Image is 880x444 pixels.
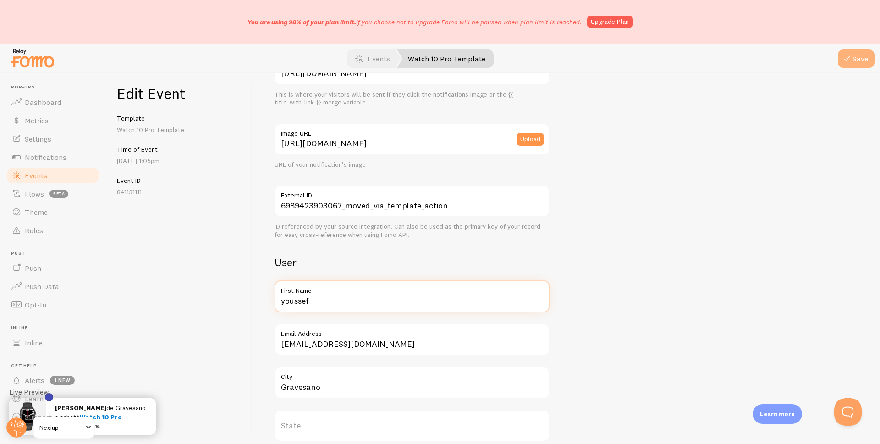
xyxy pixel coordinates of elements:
[25,116,49,125] span: Metrics
[5,259,100,277] a: Push
[25,208,48,217] span: Theme
[25,226,43,235] span: Rules
[275,161,550,169] div: URL of your notification's image
[25,263,41,273] span: Push
[25,300,46,309] span: Opt-In
[50,376,75,385] span: 1 new
[275,323,550,339] label: Email Address
[11,363,100,369] span: Get Help
[11,84,100,90] span: Pop-ups
[117,187,241,197] p: 841131111
[275,280,550,296] label: First Name
[275,123,550,139] label: Image URL
[5,203,100,221] a: Theme
[5,371,100,389] a: Alerts 1 new
[587,16,632,28] a: Upgrade Plan
[45,393,53,401] svg: <p>Watch New Feature Tutorials!</p>
[5,93,100,111] a: Dashboard
[117,176,241,185] h5: Event ID
[117,84,241,103] h1: Edit Event
[117,156,241,165] p: [DATE] 1:05pm
[25,394,44,403] span: Learn
[275,367,550,382] label: City
[753,404,802,424] div: Learn more
[275,410,550,442] label: State
[760,410,795,418] p: Learn more
[117,114,241,122] h5: Template
[117,125,241,134] p: Watch 10 Pro Template
[11,251,100,257] span: Push
[39,422,83,433] span: Nexiup
[5,296,100,314] a: Opt-In
[25,412,52,422] span: Support
[247,17,582,27] p: If you choose not to upgrade Fomo will be paused when plan limit is reached.
[275,223,550,239] div: ID referenced by your source integration. Can also be used as the primary key of your record for ...
[117,145,241,153] h5: Time of Event
[247,18,356,26] span: You are using 98% of your plan limit.
[25,376,44,385] span: Alerts
[11,325,100,331] span: Inline
[5,277,100,296] a: Push Data
[5,389,100,408] a: Learn
[33,417,95,439] a: Nexiup
[25,153,66,162] span: Notifications
[25,189,44,198] span: Flows
[5,148,100,166] a: Notifications
[834,398,862,426] iframe: Help Scout Beacon - Open
[10,46,55,70] img: fomo-relay-logo-orange.svg
[517,133,544,146] button: Upload
[275,255,550,269] h2: User
[5,221,100,240] a: Rules
[25,338,43,347] span: Inline
[49,190,68,198] span: beta
[5,130,100,148] a: Settings
[25,134,51,143] span: Settings
[25,171,47,180] span: Events
[275,185,550,201] label: External ID
[5,111,100,130] a: Metrics
[25,98,61,107] span: Dashboard
[5,334,100,352] a: Inline
[5,185,100,203] a: Flows beta
[5,408,100,426] a: Support
[25,282,59,291] span: Push Data
[5,166,100,185] a: Events
[275,91,550,107] div: This is where your visitors will be sent if they click the notifications image or the {{ title_wi...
